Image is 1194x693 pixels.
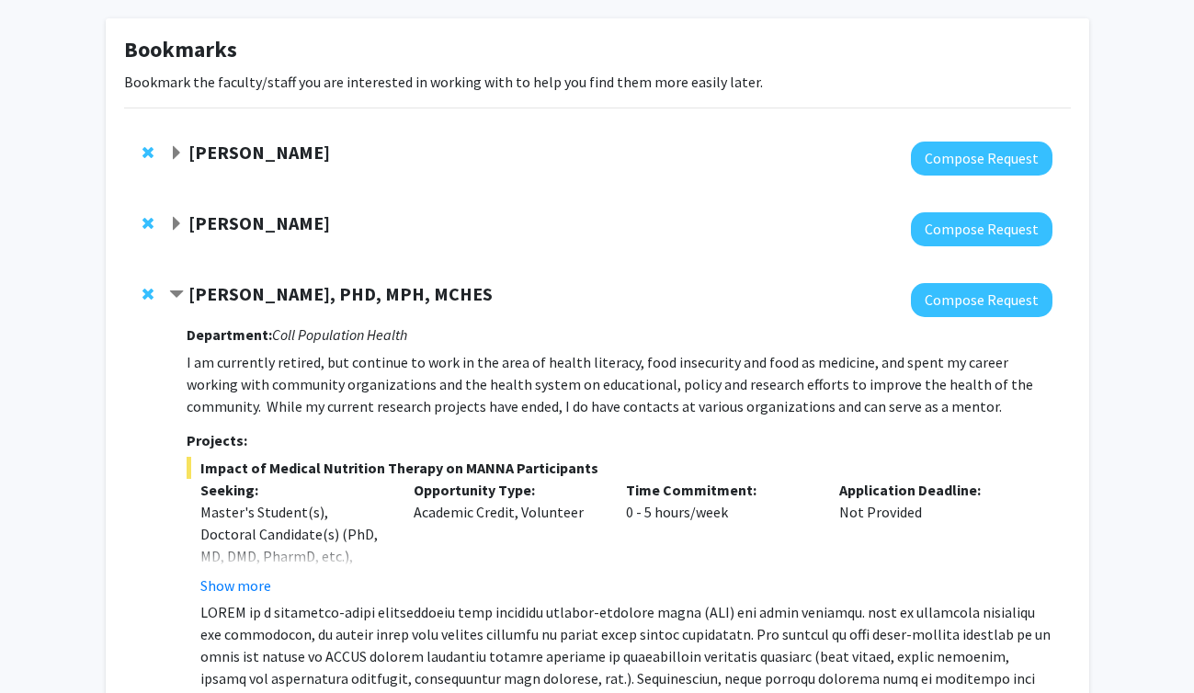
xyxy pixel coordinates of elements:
[825,479,1039,596] div: Not Provided
[142,216,154,231] span: Remove Danielle Tholey from bookmarks
[911,283,1052,317] button: Compose Request to Rickie Brawer, PHD, MPH, MCHES
[200,479,386,501] p: Seeking:
[169,288,184,302] span: Contract Rickie Brawer, PHD, MPH, MCHES Bookmark
[272,325,407,344] i: Coll Population Health
[200,574,271,596] button: Show more
[626,479,812,501] p: Time Commitment:
[169,146,184,161] span: Expand Gregory Jaffe Bookmark
[142,145,154,160] span: Remove Gregory Jaffe from bookmarks
[124,71,1071,93] p: Bookmark the faculty/staff you are interested in working with to help you find them more easily l...
[911,142,1052,176] button: Compose Request to Gregory Jaffe
[187,351,1052,417] p: I am currently retired, but continue to work in the area of health literacy, food insecurity and ...
[612,479,825,596] div: 0 - 5 hours/week
[187,457,1052,479] span: Impact of Medical Nutrition Therapy on MANNA Participants
[142,287,154,301] span: Remove Rickie Brawer, PHD, MPH, MCHES from bookmarks
[14,610,78,679] iframe: Chat
[169,217,184,232] span: Expand Danielle Tholey Bookmark
[187,431,247,449] strong: Projects:
[400,479,613,596] div: Academic Credit, Volunteer
[188,282,493,305] strong: [PERSON_NAME], PHD, MPH, MCHES
[188,141,330,164] strong: [PERSON_NAME]
[124,37,1071,63] h1: Bookmarks
[839,479,1025,501] p: Application Deadline:
[200,501,386,611] div: Master's Student(s), Doctoral Candidate(s) (PhD, MD, DMD, PharmD, etc.), Postdoctoral Researcher(...
[911,212,1052,246] button: Compose Request to Danielle Tholey
[188,211,330,234] strong: [PERSON_NAME]
[414,479,599,501] p: Opportunity Type:
[187,325,272,344] strong: Department:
